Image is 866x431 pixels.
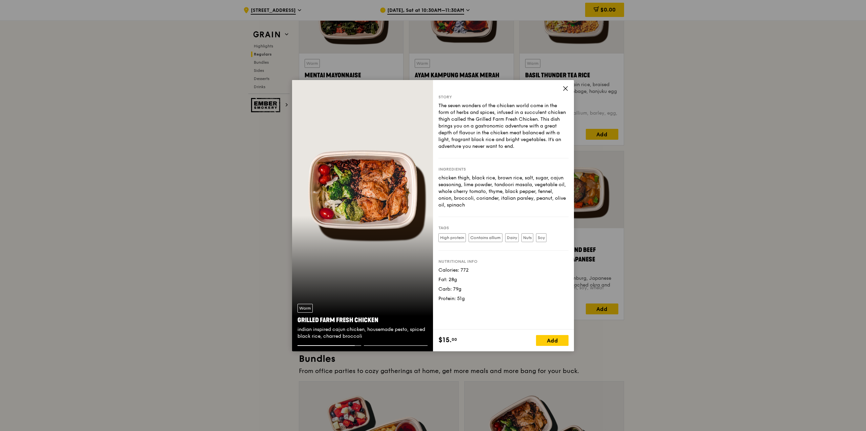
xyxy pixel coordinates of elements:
[438,225,569,231] div: Tags
[438,267,569,274] div: Calories: 772
[438,166,569,172] div: Ingredients
[438,295,569,302] div: Protein: 51g
[438,259,569,264] div: Nutritional info
[297,315,428,325] div: Grilled Farm Fresh Chicken
[438,276,569,283] div: Fat: 28g
[536,335,569,346] div: Add
[438,175,569,209] div: chicken thigh, black rice, brown rice, salt, sugar, cajun seasoning, lime powder, tandoori masala...
[505,233,519,242] label: Dairy
[469,233,502,242] label: Contains allium
[438,286,569,293] div: Carb: 79g
[297,304,313,313] div: Warm
[452,337,457,342] span: 00
[438,94,569,100] div: Story
[297,326,428,340] div: indian inspired cajun chicken, housemade pesto, spiced black rice, charred broccoli
[438,233,466,242] label: High protein
[521,233,533,242] label: Nuts
[536,233,547,242] label: Soy
[438,102,569,150] div: The seven wonders of the chicken world come in the form of herbs and spices, infused in a succule...
[438,335,452,345] span: $15.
